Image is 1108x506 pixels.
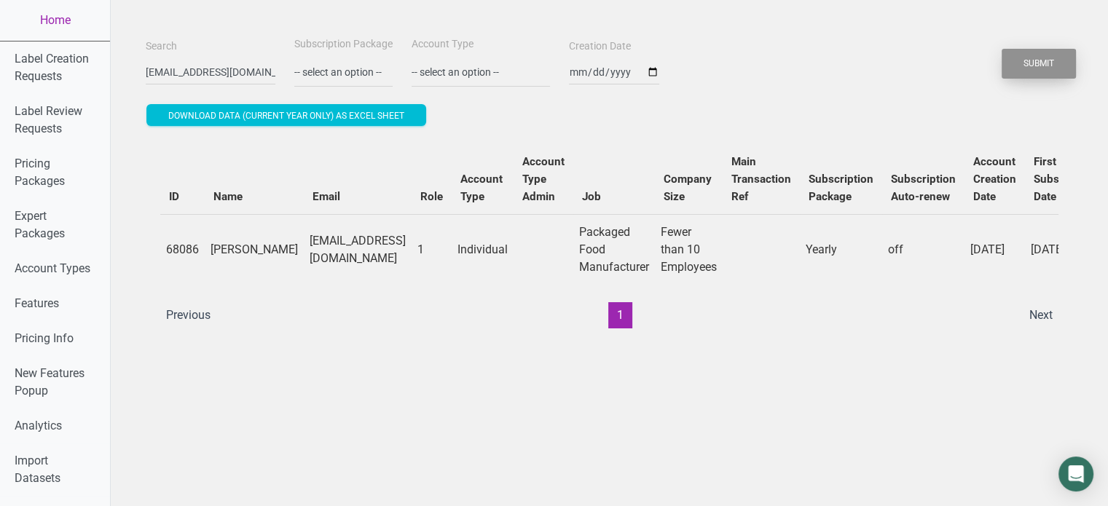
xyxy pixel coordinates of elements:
[973,155,1016,203] b: Account Creation Date
[522,155,565,203] b: Account Type Admin
[304,214,412,285] td: [EMAIL_ADDRESS][DOMAIN_NAME]
[169,190,179,203] b: ID
[146,39,177,54] label: Search
[420,190,443,203] b: Role
[569,39,631,54] label: Creation Date
[608,302,632,328] button: 1
[294,37,393,52] label: Subscription Package
[731,155,791,203] b: Main Transaction Ref
[160,214,205,285] td: 68086
[1034,155,1099,203] b: First Subscription Date
[205,214,304,285] td: [PERSON_NAME]
[655,214,723,285] td: Fewer than 10 Employees
[664,173,712,203] b: Company Size
[412,214,452,285] td: 1
[460,173,503,203] b: Account Type
[1058,456,1093,491] div: Open Intercom Messenger
[146,104,426,126] button: Download data (current year only) as excel sheet
[1025,214,1107,285] td: [DATE]
[412,37,474,52] label: Account Type
[573,214,655,285] td: Packaged Food Manufacturer
[168,111,404,121] span: Download data (current year only) as excel sheet
[891,173,956,203] b: Subscription Auto-renew
[964,214,1025,285] td: [DATE]
[313,190,340,203] b: Email
[452,214,514,285] td: Individual
[213,190,243,203] b: Name
[882,214,964,285] td: off
[809,173,873,203] b: Subscription Package
[160,302,1058,328] div: Page navigation example
[800,214,882,285] td: Yearly
[146,130,1073,343] div: Users
[1002,49,1076,79] button: Submit
[582,190,601,203] b: Job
